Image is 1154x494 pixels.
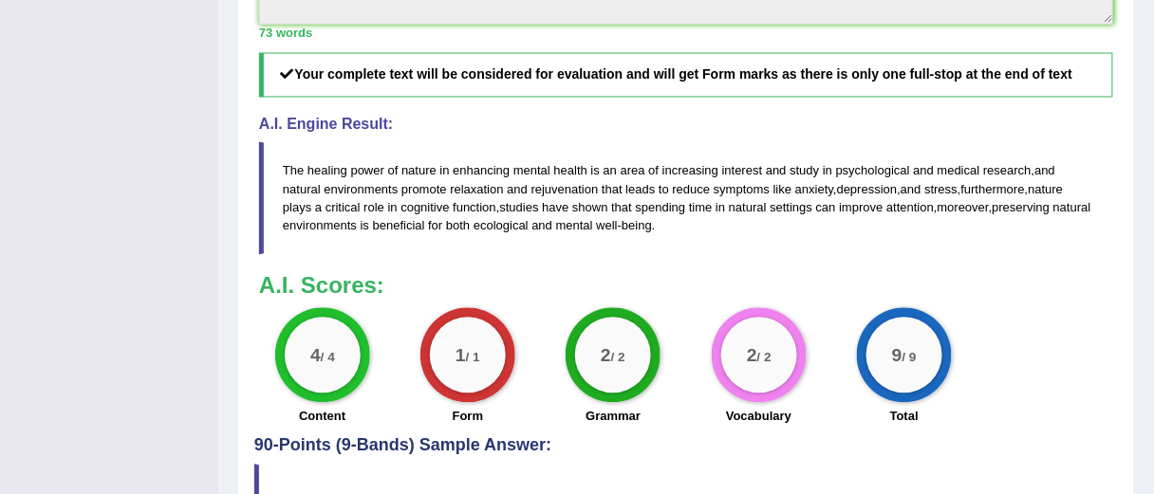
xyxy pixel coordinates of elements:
[320,350,334,364] small: / 4
[914,163,935,177] span: and
[886,200,934,214] span: attention
[259,52,1113,97] h5: Your complete text will be considered for evaluation and will get Form marks as there is only one...
[924,182,958,196] span: stress
[716,200,725,214] span: in
[602,182,623,196] span: that
[586,407,641,425] label: Grammar
[326,200,361,214] span: critical
[307,163,347,177] span: healing
[453,163,510,177] span: enhancing
[766,163,787,177] span: and
[773,182,792,196] span: like
[993,200,1051,214] span: preserving
[507,182,528,196] span: and
[903,350,917,364] small: / 9
[310,344,321,365] big: 4
[839,200,883,214] span: improve
[453,200,496,214] span: function
[596,218,617,232] span: well
[351,163,384,177] span: power
[373,218,425,232] span: beneficial
[361,218,369,232] span: is
[836,163,910,177] span: psychological
[283,163,304,177] span: The
[689,200,713,214] span: time
[556,218,593,232] span: mental
[770,200,812,214] span: settings
[837,182,898,196] span: depression
[572,200,608,214] span: shown
[388,200,398,214] span: in
[659,182,669,196] span: to
[722,163,763,177] span: interest
[440,163,450,177] span: in
[747,344,757,365] big: 2
[983,163,1032,177] span: research
[283,218,357,232] span: environments
[259,116,1113,133] h4: A.I. Engine Result:
[938,200,989,214] span: moreover
[363,200,384,214] span: role
[401,182,447,196] span: promote
[400,200,449,214] span: cognitive
[1053,200,1091,214] span: natural
[554,163,587,177] span: health
[1034,163,1055,177] span: and
[816,200,836,214] span: can
[938,163,980,177] span: medical
[324,182,398,196] span: environments
[621,163,645,177] span: area
[890,407,919,425] label: Total
[622,218,652,232] span: being
[823,163,832,177] span: in
[283,200,311,214] span: plays
[726,407,791,425] label: Vocabulary
[446,218,470,232] span: both
[299,407,345,425] label: Content
[259,272,384,298] b: A.I. Scores:
[892,344,903,365] big: 9
[604,163,617,177] span: an
[729,200,767,214] span: natural
[315,200,322,214] span: a
[456,344,466,365] big: 1
[611,200,632,214] span: that
[648,163,659,177] span: of
[795,182,833,196] span: anxiety
[474,218,529,232] span: ecological
[531,182,599,196] span: rejuvenation
[513,163,550,177] span: mental
[673,182,711,196] span: reduce
[961,182,1025,196] span: furthermore
[428,218,442,232] span: for
[636,200,686,214] span: spending
[499,200,538,214] span: studies
[591,163,600,177] span: is
[388,163,399,177] span: of
[453,407,484,425] label: Form
[259,141,1113,253] blockquote: , , , , , , , , - .
[531,218,552,232] span: and
[790,163,819,177] span: study
[901,182,921,196] span: and
[259,24,1113,42] div: 73 words
[625,182,655,196] span: leads
[542,200,568,214] span: have
[466,350,480,364] small: / 1
[401,163,437,177] span: nature
[283,182,321,196] span: natural
[662,163,718,177] span: increasing
[1029,182,1064,196] span: nature
[756,350,771,364] small: / 2
[714,182,770,196] span: symptoms
[601,344,611,365] big: 2
[450,182,503,196] span: relaxation
[611,350,625,364] small: / 2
